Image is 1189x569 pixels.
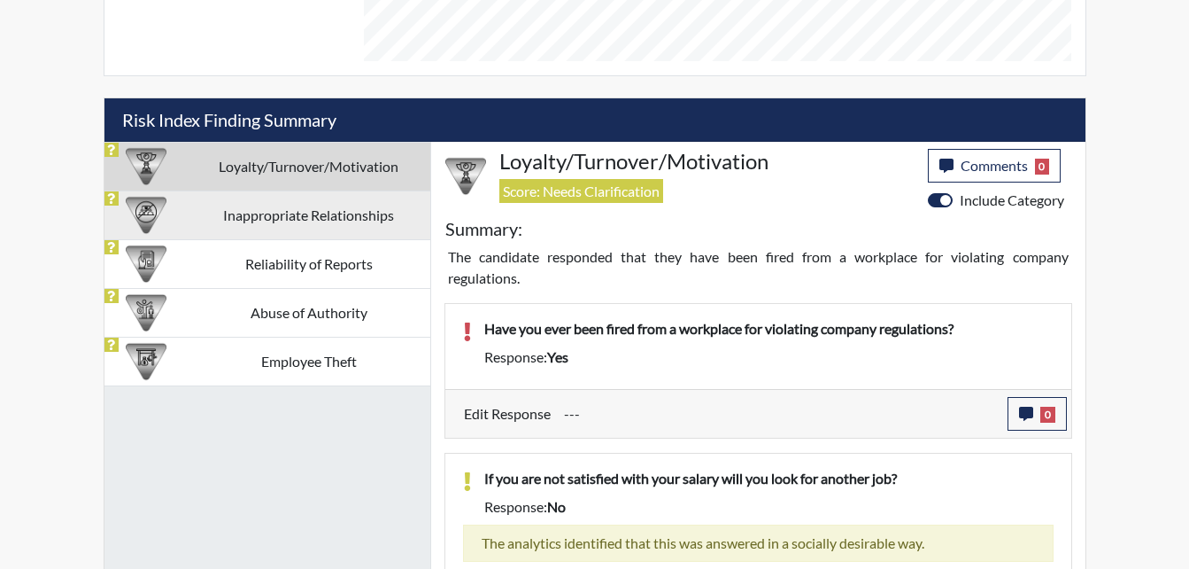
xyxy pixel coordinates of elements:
p: The candidate responded that they have been fired from a workplace for violating company regulati... [448,246,1069,289]
img: CATEGORY%20ICON-17.40ef8247.png [445,156,486,197]
div: Update the test taker's response, the change might impact the score [551,397,1008,431]
button: 0 [1008,397,1067,431]
h5: Risk Index Finding Summary [104,98,1085,142]
span: 0 [1035,159,1050,175]
img: CATEGORY%20ICON-07.58b65e52.png [126,341,166,382]
label: Include Category [960,190,1064,211]
div: The analytics identified that this was answered in a socially desirable way. [463,525,1054,562]
td: Abuse of Authority [188,288,430,337]
h4: Loyalty/Turnover/Motivation [499,149,915,175]
img: CATEGORY%20ICON-01.94e51fac.png [126,292,166,333]
h5: Summary: [445,218,522,239]
span: Comments [961,157,1028,174]
td: Reliability of Reports [188,239,430,288]
span: Score: Needs Clarification [499,179,663,203]
img: CATEGORY%20ICON-20.4a32fe39.png [126,244,166,284]
div: Response: [471,347,1067,368]
td: Loyalty/Turnover/Motivation [188,142,430,191]
button: Comments0 [928,149,1062,183]
div: Response: [471,496,1067,518]
span: yes [547,348,568,365]
td: Employee Theft [188,337,430,386]
img: CATEGORY%20ICON-17.40ef8247.png [126,146,166,187]
p: Have you ever been fired from a workplace for violating company regulations? [484,318,1054,339]
td: Inappropriate Relationships [188,191,430,239]
p: If you are not satisfied with your salary will you look for another job? [484,468,1054,489]
img: CATEGORY%20ICON-14.139f8ef7.png [126,195,166,236]
label: Edit Response [464,397,551,431]
span: no [547,498,566,515]
span: 0 [1040,407,1055,423]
